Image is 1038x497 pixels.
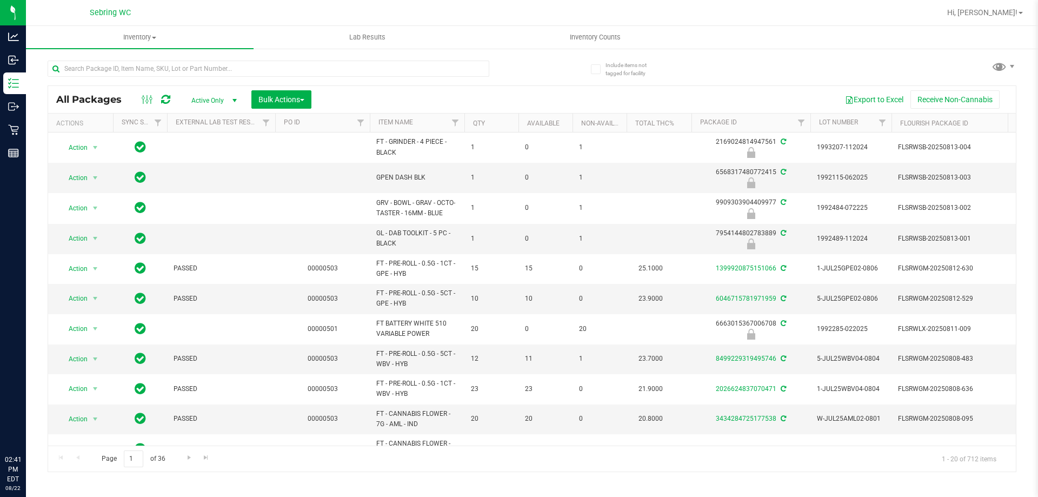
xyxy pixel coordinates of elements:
span: GL - DAB TOOLKIT - 5 PC - BLACK [376,228,458,249]
span: Action [59,321,88,336]
span: PASSED [174,414,269,424]
div: Quarantine [690,208,812,219]
p: 02:41 PM EDT [5,455,21,484]
a: 00000503 [308,355,338,362]
span: 1 [471,173,512,183]
span: 5-JUL25GPE02-0806 [817,294,885,304]
span: PASSED [174,444,269,454]
span: 0 [579,384,620,394]
span: Action [59,291,88,306]
span: 1 [471,203,512,213]
span: FLSRWSB-20250813-002 [898,203,1004,213]
span: 0 [525,203,566,213]
span: 0 [579,294,620,304]
span: 15 [525,263,566,274]
span: FLSRWSB-20250813-004 [898,142,1004,153]
span: 1 [471,142,512,153]
div: 6663015367006708 [690,319,812,340]
a: Go to the last page [198,450,214,465]
span: 1 [579,142,620,153]
span: Sync from Compliance System [779,415,786,422]
a: 00000501 [308,325,338,333]
span: FT - PRE-ROLL - 0.5G - 1CT - GPE - HYB [376,259,458,279]
span: Sync from Compliance System [779,385,786,393]
span: select [89,381,102,396]
button: Export to Excel [838,90,910,109]
div: 2169024814947561 [690,137,812,158]
span: Bulk Actions [258,95,304,104]
span: 11 [525,354,566,364]
span: 25.1000 [633,261,668,276]
a: Qty [473,120,485,127]
a: 2026624837070471 [716,385,776,393]
span: 21.9000 [633,381,668,397]
span: FT BATTERY WHITE 510 VARIABLE POWER [376,319,458,339]
span: 1-JUL25WBV04-0804 [817,384,885,394]
span: Lab Results [335,32,400,42]
span: 1 [471,234,512,244]
span: 1 [579,354,620,364]
span: FT - PRE-ROLL - 0.5G - 5CT - GPE - HYB [376,288,458,309]
span: 1992489-112024 [817,234,885,244]
inline-svg: Analytics [8,31,19,42]
span: 1 [579,173,620,183]
span: In Sync [135,381,146,396]
a: Sync Status [122,118,163,126]
span: 23 [525,384,566,394]
span: select [89,201,102,216]
span: 20 [471,324,512,334]
span: 1992115-062025 [817,173,885,183]
span: Action [59,140,88,155]
span: Sync from Compliance System [779,198,786,206]
a: Filter [149,114,167,132]
a: Inventory [26,26,254,49]
span: select [89,441,102,456]
p: 08/22 [5,484,21,492]
a: Filter [874,114,891,132]
span: Sync from Compliance System [779,445,786,453]
span: 23 [471,384,512,394]
span: FLSRWGM-20250807-427 [898,444,1004,454]
span: 1993207-112024 [817,142,885,153]
a: Inventory Counts [481,26,709,49]
div: 6568317480772415 [690,167,812,188]
span: 20 [525,414,566,424]
span: In Sync [135,261,146,276]
a: Available [527,120,560,127]
div: 7954144802783889 [690,228,812,249]
a: 6046715781971959 [716,295,776,302]
span: In Sync [135,200,146,215]
span: select [89,140,102,155]
span: select [89,170,102,185]
span: select [89,291,102,306]
span: 0 [579,414,620,424]
span: 5-JUL25WBV04-0804 [817,354,885,364]
a: Filter [352,114,370,132]
span: 23.9000 [633,291,668,307]
div: 9909303904409977 [690,197,812,218]
span: 20.8000 [633,411,668,427]
span: W-JUL25AML02-0801 [817,414,885,424]
div: Quarantine [690,238,812,249]
inline-svg: Reports [8,148,19,158]
span: FLSRWGM-20250808-095 [898,414,1004,424]
inline-svg: Retail [8,124,19,135]
span: Action [59,261,88,276]
a: Filter [447,114,464,132]
span: select [89,352,102,367]
a: 3434284725177538 [716,415,776,422]
span: Sync from Compliance System [779,229,786,237]
div: Newly Received [690,329,812,340]
span: 20 [471,414,512,424]
span: select [89,412,102,427]
span: In Sync [135,351,146,366]
span: GPEN DASH BLK [376,173,458,183]
a: Total THC% [635,120,674,127]
a: Filter [793,114,810,132]
span: 23.7000 [633,351,668,367]
span: FLSRWGM-20250808-636 [898,384,1004,394]
span: FLSRWLX-20250811-009 [898,324,1004,334]
a: External Lab Test Result [176,118,261,126]
span: Page of 36 [92,450,174,467]
input: Search Package ID, Item Name, SKU, Lot or Part Number... [48,61,489,77]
